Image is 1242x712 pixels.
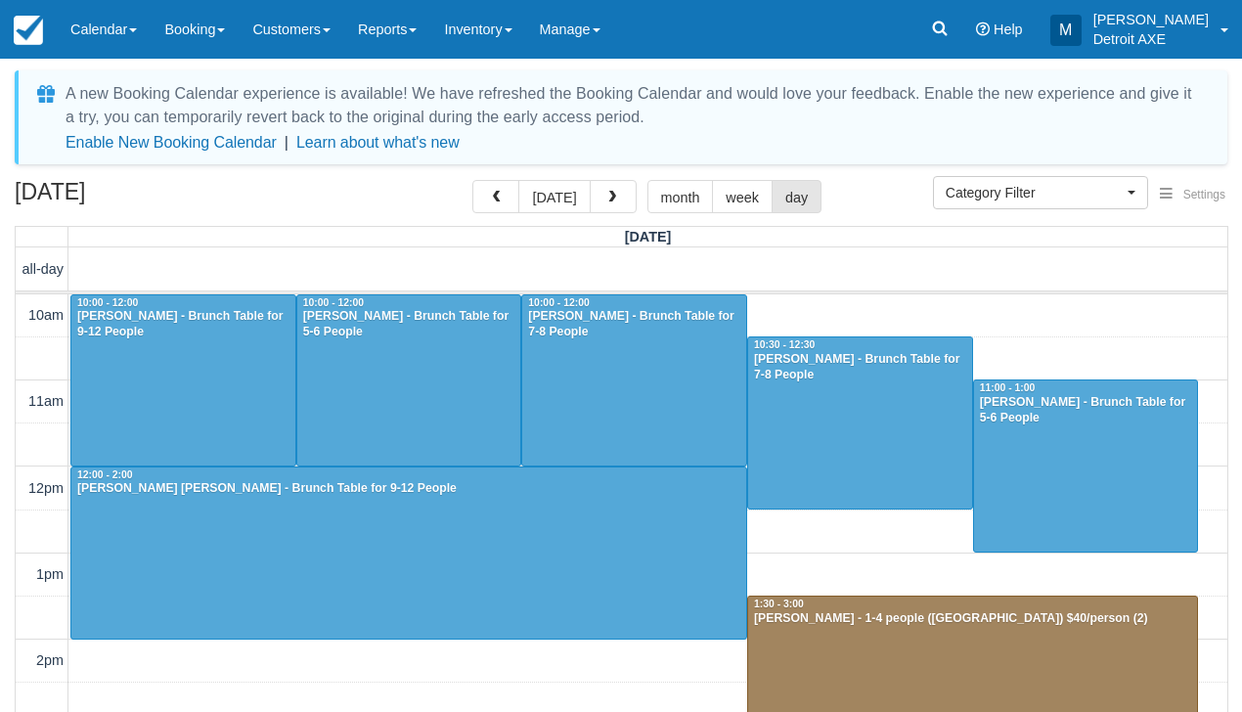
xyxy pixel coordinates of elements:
span: 11:00 - 1:00 [980,382,1036,393]
span: 10:00 - 12:00 [77,297,138,308]
p: [PERSON_NAME] [1093,10,1209,29]
span: [DATE] [625,229,672,245]
a: Learn about what's new [296,134,460,151]
a: 10:00 - 12:00[PERSON_NAME] - Brunch Table for 9-12 People [70,294,296,467]
span: 11am [28,393,64,409]
span: | [285,134,288,151]
a: 12:00 - 2:00[PERSON_NAME] [PERSON_NAME] - Brunch Table for 9-12 People [70,467,747,640]
button: day [772,180,821,213]
span: Settings [1183,188,1225,201]
span: 2pm [36,652,64,668]
div: [PERSON_NAME] - Brunch Table for 7-8 People [753,352,967,383]
div: A new Booking Calendar experience is available! We have refreshed the Booking Calendar and would ... [66,82,1204,129]
button: [DATE] [518,180,590,213]
div: [PERSON_NAME] - Brunch Table for 7-8 People [527,309,741,340]
div: [PERSON_NAME] - Brunch Table for 5-6 People [979,395,1193,426]
span: 1pm [36,566,64,582]
span: 1:30 - 3:00 [754,599,804,609]
span: 12pm [28,480,64,496]
div: [PERSON_NAME] - 1-4 people ([GEOGRAPHIC_DATA]) $40/person (2) [753,611,1192,627]
span: Help [994,22,1023,37]
span: 10:00 - 12:00 [528,297,589,308]
img: checkfront-main-nav-mini-logo.png [14,16,43,45]
a: 10:00 - 12:00[PERSON_NAME] - Brunch Table for 7-8 People [521,294,747,467]
span: 10:30 - 12:30 [754,339,815,350]
a: 10:30 - 12:30[PERSON_NAME] - Brunch Table for 7-8 People [747,336,973,510]
div: [PERSON_NAME] - Brunch Table for 9-12 People [76,309,290,340]
span: all-day [22,261,64,277]
span: Category Filter [946,183,1123,202]
button: month [647,180,714,213]
h2: [DATE] [15,180,262,216]
div: M [1050,15,1082,46]
div: [PERSON_NAME] [PERSON_NAME] - Brunch Table for 9-12 People [76,481,741,497]
button: week [712,180,773,213]
span: 10:00 - 12:00 [303,297,364,308]
i: Help [976,22,990,36]
div: [PERSON_NAME] - Brunch Table for 5-6 People [302,309,516,340]
button: Settings [1148,181,1237,209]
span: 10am [28,307,64,323]
a: 10:00 - 12:00[PERSON_NAME] - Brunch Table for 5-6 People [296,294,522,467]
a: 11:00 - 1:00[PERSON_NAME] - Brunch Table for 5-6 People [973,379,1199,553]
button: Enable New Booking Calendar [66,133,277,153]
p: Detroit AXE [1093,29,1209,49]
span: 12:00 - 2:00 [77,469,133,480]
button: Category Filter [933,176,1148,209]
